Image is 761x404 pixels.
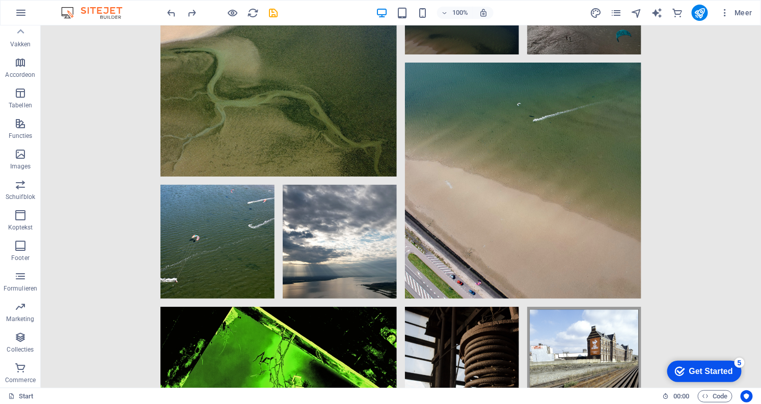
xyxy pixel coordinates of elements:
i: Pagina's (Ctrl+Alt+S) [610,7,622,19]
i: Design (Ctrl+Alt+Y) [590,7,602,19]
button: navigator [631,7,643,19]
button: redo [186,7,198,19]
p: Vakken [10,40,31,48]
span: : [681,392,682,400]
div: Get Started 5 items remaining, 0% complete [8,5,83,26]
h6: Sessietijd [663,390,690,402]
span: Meer [720,8,752,18]
button: design [590,7,602,19]
button: 100% [437,7,473,19]
button: Code [698,390,732,402]
span: Code [702,390,728,402]
p: Collecties [7,345,34,354]
button: commerce [671,7,684,19]
p: Functies [9,132,33,140]
i: Navigator [631,7,642,19]
i: Commerce [671,7,683,19]
span: 00 00 [673,390,689,402]
button: Meer [716,5,756,21]
button: publish [692,5,708,21]
i: Pagina opnieuw laden [248,7,259,19]
img: Editor Logo [59,7,135,19]
p: Marketing [6,315,34,323]
i: Stel bij het wijzigen van de grootte van de weergegeven website automatisch het juist zoomniveau ... [479,8,488,17]
div: 5 [75,2,86,12]
button: undo [166,7,178,19]
a: Klik om selectie op te heffen, dubbelklik om Pagina's te open [8,390,34,402]
i: Opslaan (Ctrl+S) [268,7,280,19]
p: Formulieren [4,284,37,293]
p: Schuifblok [6,193,35,201]
p: Images [10,162,31,170]
i: AI Writer [651,7,663,19]
button: reload [247,7,259,19]
div: Get Started [30,11,74,20]
button: Usercentrics [741,390,753,402]
button: pages [610,7,622,19]
button: save [267,7,280,19]
p: Tabellen [9,101,32,109]
p: Koptekst [8,223,33,232]
p: Footer [11,254,30,262]
h6: 100% [452,7,469,19]
p: Accordeon [5,71,35,79]
i: Publiceren [694,7,705,19]
p: Commerce [5,376,36,384]
i: Ongedaan maken: Elementen verwijderen (Ctrl+Z) [166,7,178,19]
button: text_generator [651,7,663,19]
i: Opnieuw uitvoeren: Plakken (Ctrl+Y, ⌘+Y) [186,7,198,19]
